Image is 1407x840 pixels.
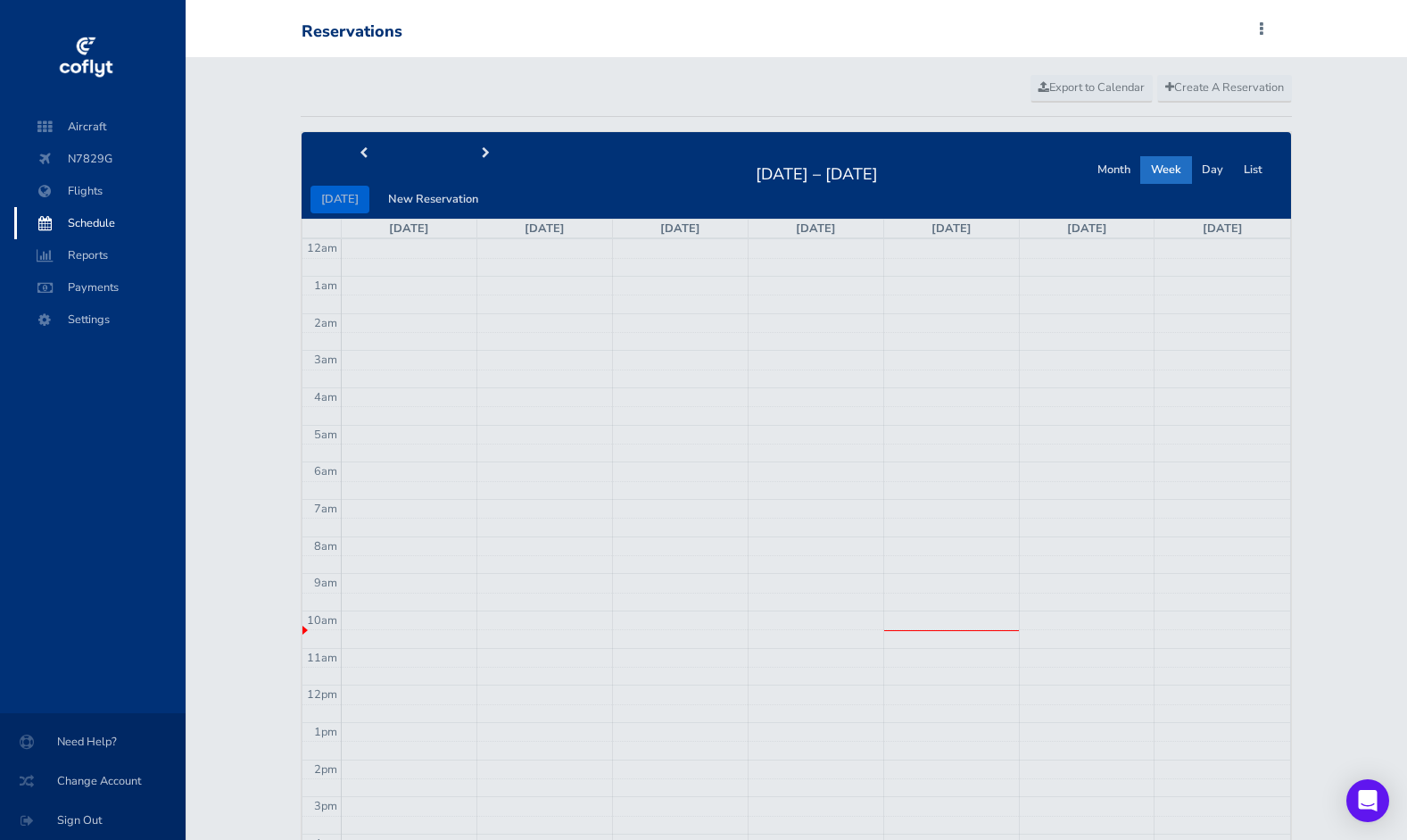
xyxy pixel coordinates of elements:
span: Change Account [21,765,164,797]
h2: [DATE] – [DATE] [745,160,889,185]
a: Export to Calendar [1030,75,1153,102]
span: 6am [314,463,337,479]
button: New Reservation [377,186,489,213]
span: Sign Out [21,804,164,836]
button: Month [1087,156,1141,184]
span: 12am [307,240,337,256]
button: next [424,140,547,168]
span: 2am [314,315,337,331]
img: coflyt logo [56,31,115,85]
div: Reservations [302,22,402,42]
span: Reports [32,239,168,271]
a: [DATE] [660,220,700,237]
button: Week [1140,156,1192,184]
span: N7829G [32,143,168,175]
span: 10am [307,612,337,628]
span: Create A Reservation [1165,79,1284,96]
span: Need Help? [21,726,164,758]
span: Export to Calendar [1039,79,1145,96]
button: List [1233,156,1273,184]
span: Aircraft [32,111,168,143]
span: 4am [314,389,337,405]
a: Create A Reservation [1157,75,1292,102]
span: 1pm [314,724,337,740]
div: Open Intercom Messenger [1346,779,1389,822]
a: [DATE] [796,220,836,237]
a: [DATE] [525,220,565,237]
a: [DATE] [1067,220,1107,237]
span: 11am [307,650,337,666]
a: [DATE] [1203,220,1243,237]
button: Day [1191,156,1234,184]
span: 3am [314,352,337,368]
span: 1am [314,278,337,294]
button: [DATE] [310,186,369,213]
span: Schedule [32,207,168,239]
span: 3pm [314,798,337,814]
button: prev [302,140,425,168]
span: 9am [314,575,337,591]
span: Payments [32,271,168,304]
span: 2pm [314,761,337,778]
span: 5am [314,427,337,443]
span: Flights [32,175,168,207]
span: 8am [314,538,337,554]
span: 12pm [307,686,337,703]
a: [DATE] [931,220,972,237]
a: [DATE] [389,220,429,237]
span: Settings [32,304,168,336]
span: 7am [314,501,337,517]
